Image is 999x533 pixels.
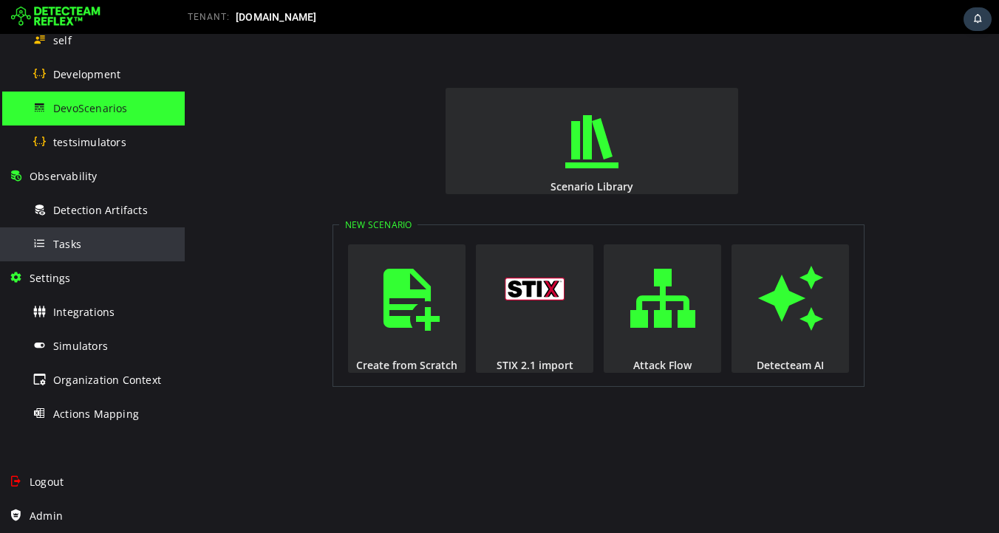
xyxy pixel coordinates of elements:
[545,324,666,338] div: Detecteam AI
[188,12,230,22] span: TENANT:
[11,5,100,29] img: Detecteam logo
[417,324,538,338] div: Attack Flow
[30,475,64,489] span: Logout
[53,305,115,319] span: Integrations
[163,210,281,339] button: Create from Scratch
[53,339,108,353] span: Simulators
[261,54,553,160] button: Scenario Library
[290,324,410,338] div: STIX 2.1 import
[53,33,72,47] span: self
[30,169,98,183] span: Observability
[53,67,120,81] span: Development
[964,7,992,31] div: Task Notifications
[53,373,161,387] span: Organization Context
[53,203,148,217] span: Detection Artifacts
[419,210,536,339] button: Attack Flow
[154,185,233,197] legend: New Scenario
[53,101,128,115] span: DevoScenarios
[53,407,139,421] span: Actions Mapping
[547,210,664,339] button: Detecteam AI
[30,271,71,285] span: Settings
[162,324,282,338] div: Create from Scratch
[53,237,81,251] span: Tasks
[291,210,409,339] button: STIX 2.1 import
[30,509,63,523] span: Admin
[320,244,381,266] img: logo_stix.svg
[259,145,555,159] div: Scenario Library
[236,11,317,23] span: [DOMAIN_NAME]
[53,135,126,149] span: testsimulators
